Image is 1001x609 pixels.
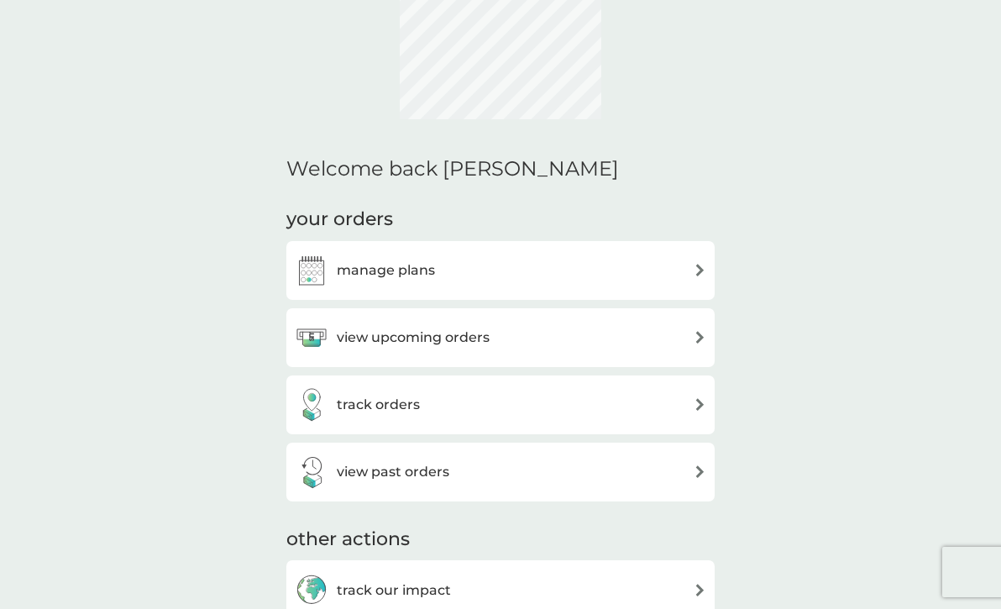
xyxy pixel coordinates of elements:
h2: Welcome back [PERSON_NAME] [286,157,619,181]
h3: other actions [286,527,410,553]
h3: track our impact [337,580,451,601]
h3: view upcoming orders [337,327,490,349]
h3: your orders [286,207,393,233]
h3: track orders [337,394,420,416]
img: arrow right [694,264,706,276]
img: arrow right [694,465,706,478]
img: arrow right [694,584,706,596]
h3: view past orders [337,461,449,483]
img: arrow right [694,398,706,411]
h3: manage plans [337,260,435,281]
img: arrow right [694,331,706,344]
